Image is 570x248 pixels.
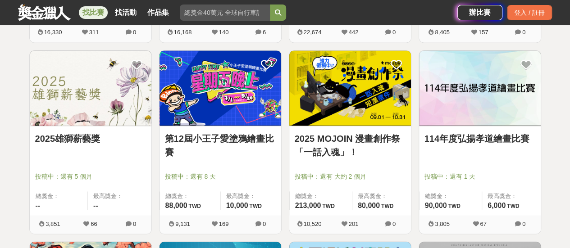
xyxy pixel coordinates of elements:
[358,191,406,200] span: 最高獎金：
[219,220,229,227] span: 169
[425,201,447,209] span: 90,000
[165,201,187,209] span: 88,000
[358,201,380,209] span: 80,000
[133,29,136,36] span: 0
[91,220,97,227] span: 66
[480,220,486,227] span: 67
[44,29,62,36] span: 16,330
[174,29,192,36] span: 16,168
[263,29,266,36] span: 6
[165,131,276,158] a: 第12屆小王子愛塗鴉繪畫比賽
[425,191,476,200] span: 總獎金：
[111,6,140,19] a: 找活動
[295,191,347,200] span: 總獎金：
[295,131,406,158] a: 2025 MOJOIN 漫畫創作祭「一話入魂」！
[424,131,535,145] a: 114年度弘揚孝道繪畫比賽
[30,50,151,126] img: Cover Image
[36,201,41,209] span: --
[36,191,82,200] span: 總獎金：
[435,29,450,36] span: 8,405
[349,220,359,227] span: 201
[424,171,535,181] span: 投稿中：還有 1 天
[392,220,396,227] span: 0
[46,220,60,227] span: 3,851
[35,171,146,181] span: 投稿中：還有 5 個月
[448,203,460,209] span: TWD
[522,220,525,227] span: 0
[93,201,98,209] span: --
[322,203,334,209] span: TWD
[165,171,276,181] span: 投稿中：還有 8 天
[381,203,393,209] span: TWD
[249,203,261,209] span: TWD
[133,220,136,227] span: 0
[89,29,99,36] span: 311
[160,50,281,126] img: Cover Image
[79,6,108,19] a: 找比賽
[144,6,173,19] a: 作品集
[488,191,535,200] span: 最高獎金：
[457,5,502,20] a: 辦比賽
[226,191,276,200] span: 最高獎金：
[188,203,201,209] span: TWD
[219,29,229,36] span: 140
[479,29,488,36] span: 157
[263,220,266,227] span: 0
[419,50,541,126] img: Cover Image
[392,29,396,36] span: 0
[295,171,406,181] span: 投稿中：還有 大約 2 個月
[304,29,322,36] span: 22,674
[165,191,215,200] span: 總獎金：
[304,220,322,227] span: 10,520
[507,5,552,20] div: 登入 / 註冊
[289,50,411,126] img: Cover Image
[488,201,506,209] span: 6,000
[93,191,146,200] span: 最高獎金：
[180,5,270,21] input: 總獎金40萬元 全球自行車設計比賽
[175,220,190,227] span: 9,131
[435,220,450,227] span: 3,805
[507,203,519,209] span: TWD
[295,201,321,209] span: 213,000
[522,29,525,36] span: 0
[349,29,359,36] span: 442
[35,131,146,145] a: 2025雄獅薪藝獎
[226,201,248,209] span: 10,000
